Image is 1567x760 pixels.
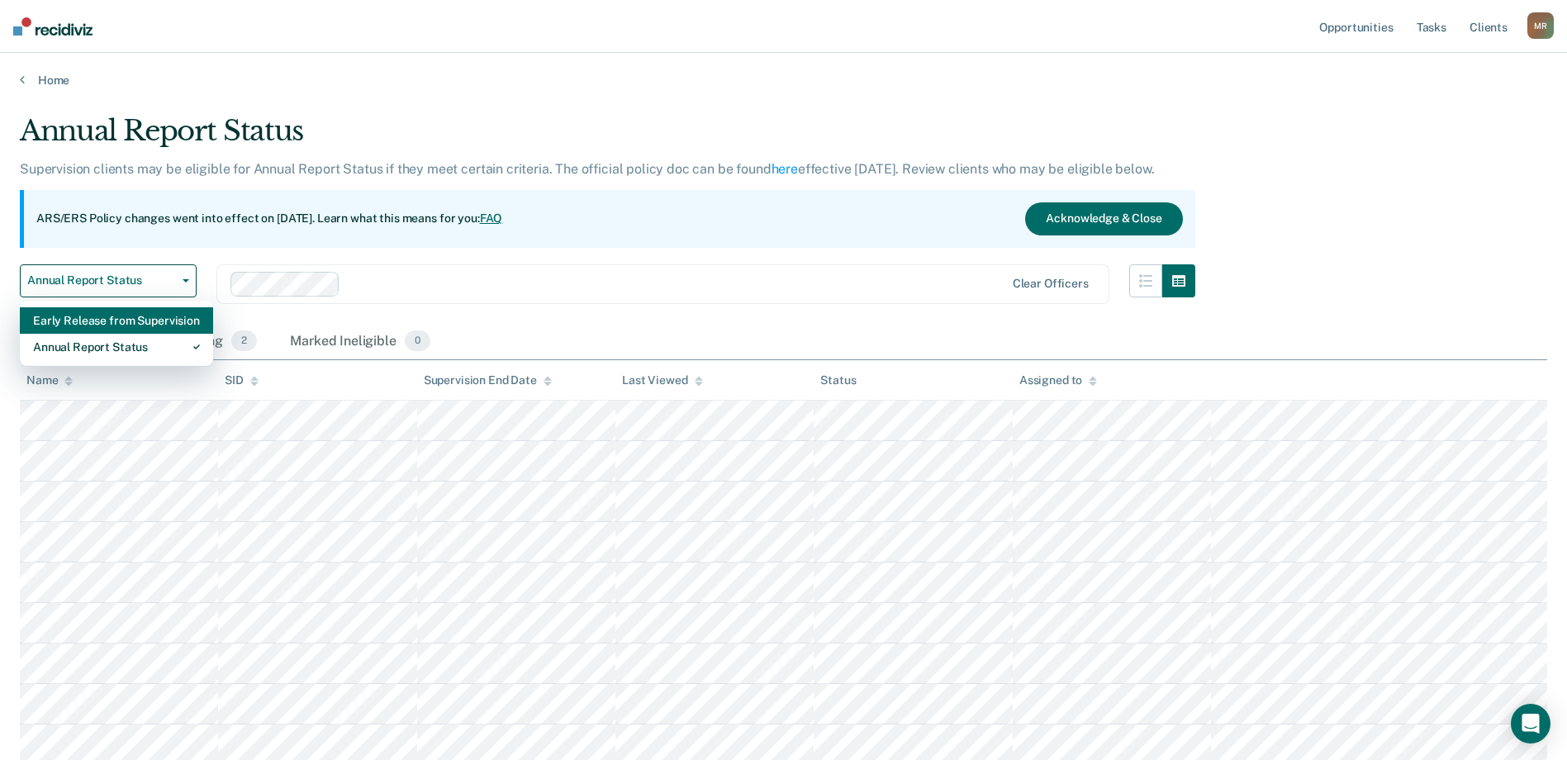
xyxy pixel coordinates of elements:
[820,373,856,387] div: Status
[36,211,502,227] p: ARS/ERS Policy changes went into effect on [DATE]. Learn what this means for you:
[1013,277,1089,291] div: Clear officers
[20,264,197,297] button: Annual Report Status
[1511,704,1550,743] div: Open Intercom Messenger
[231,330,257,352] span: 2
[33,307,200,334] div: Early Release from Supervision
[622,373,702,387] div: Last Viewed
[405,330,430,352] span: 0
[1019,373,1097,387] div: Assigned to
[20,114,1195,161] div: Annual Report Status
[287,324,434,360] div: Marked Ineligible0
[225,373,259,387] div: SID
[20,161,1154,177] p: Supervision clients may be eligible for Annual Report Status if they meet certain criteria. The o...
[170,324,260,360] div: Pending2
[772,161,798,177] a: here
[26,373,73,387] div: Name
[27,273,176,287] span: Annual Report Status
[480,211,503,225] a: FAQ
[1527,12,1554,39] div: M R
[424,373,552,387] div: Supervision End Date
[20,73,1547,88] a: Home
[1025,202,1182,235] button: Acknowledge & Close
[13,17,93,36] img: Recidiviz
[1527,12,1554,39] button: MR
[33,334,200,360] div: Annual Report Status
